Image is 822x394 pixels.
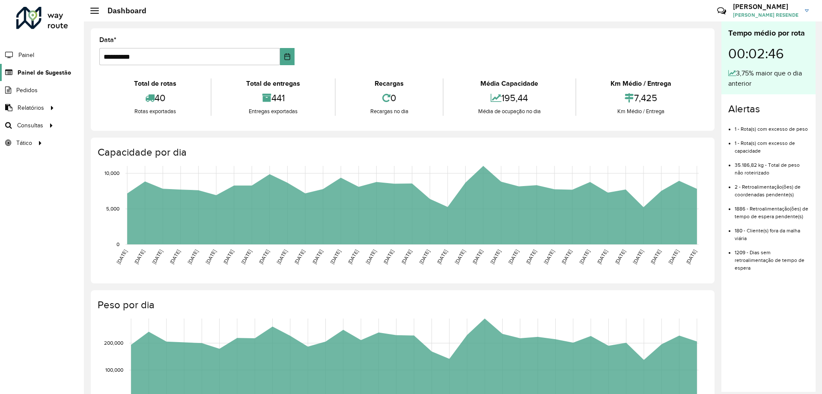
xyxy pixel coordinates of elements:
div: 441 [214,89,332,107]
a: Contato Rápido [712,2,731,20]
li: 1 - Rota(s) com excesso de peso [735,119,809,133]
span: Relatórios [18,103,44,112]
text: [DATE] [293,249,306,265]
li: 1 - Rota(s) com excesso de capacidade [735,133,809,155]
div: Recargas no dia [338,107,441,116]
text: [DATE] [329,249,342,265]
text: [DATE] [205,249,217,265]
h2: Dashboard [99,6,146,15]
text: [DATE] [507,249,519,265]
div: Km Médio / Entrega [578,78,704,89]
h4: Capacidade por dia [98,146,706,159]
div: Recargas [338,78,441,89]
text: [DATE] [685,249,697,265]
text: 100,000 [105,367,123,373]
text: [DATE] [151,249,164,265]
text: [DATE] [258,249,270,265]
span: Tático [16,138,32,147]
div: 7,425 [578,89,704,107]
text: 200,000 [104,340,123,346]
span: Painel de Sugestão [18,68,71,77]
label: Data [99,35,116,45]
div: Total de entregas [214,78,332,89]
text: 10,000 [104,170,119,176]
text: [DATE] [560,249,573,265]
text: [DATE] [454,249,466,265]
h3: [PERSON_NAME] [733,3,798,11]
div: Entregas exportadas [214,107,332,116]
div: 195,44 [446,89,573,107]
text: [DATE] [649,249,662,265]
text: [DATE] [543,249,555,265]
div: Tempo médio por rota [728,27,809,39]
li: 35.186,82 kg - Total de peso não roteirizado [735,155,809,177]
div: Média Capacidade [446,78,573,89]
text: [DATE] [578,249,591,265]
li: 1209 - Dias sem retroalimentação de tempo de espera [735,242,809,272]
text: [DATE] [240,249,253,265]
div: Km Médio / Entrega [578,107,704,116]
text: [DATE] [116,249,128,265]
span: Consultas [17,121,43,130]
span: [PERSON_NAME] RESENDE [733,11,798,19]
text: [DATE] [489,249,502,265]
text: [DATE] [436,249,448,265]
h4: Peso por dia [98,299,706,311]
li: 1886 - Retroalimentação(ões) de tempo de espera pendente(s) [735,199,809,220]
h4: Alertas [728,103,809,115]
text: [DATE] [382,249,395,265]
text: 0 [116,241,119,247]
text: [DATE] [667,249,680,265]
div: Rotas exportadas [101,107,208,116]
text: [DATE] [133,249,146,265]
div: 00:02:46 [728,39,809,68]
text: [DATE] [614,249,626,265]
text: [DATE] [365,249,377,265]
span: Painel [18,51,34,60]
text: [DATE] [525,249,537,265]
text: [DATE] [400,249,413,265]
text: [DATE] [471,249,484,265]
text: [DATE] [222,249,235,265]
span: Pedidos [16,86,38,95]
div: Média de ocupação no dia [446,107,573,116]
text: [DATE] [276,249,288,265]
text: [DATE] [187,249,199,265]
li: 2 - Retroalimentação(ões) de coordenadas pendente(s) [735,177,809,199]
div: 0 [338,89,441,107]
text: 5,000 [106,206,119,211]
div: Total de rotas [101,78,208,89]
text: [DATE] [632,249,644,265]
text: [DATE] [418,249,431,265]
text: [DATE] [596,249,608,265]
li: 180 - Cliente(s) fora da malha viária [735,220,809,242]
text: [DATE] [347,249,359,265]
div: 40 [101,89,208,107]
text: [DATE] [169,249,181,265]
text: [DATE] [311,249,324,265]
button: Choose Date [280,48,295,65]
div: 3,75% maior que o dia anterior [728,68,809,89]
